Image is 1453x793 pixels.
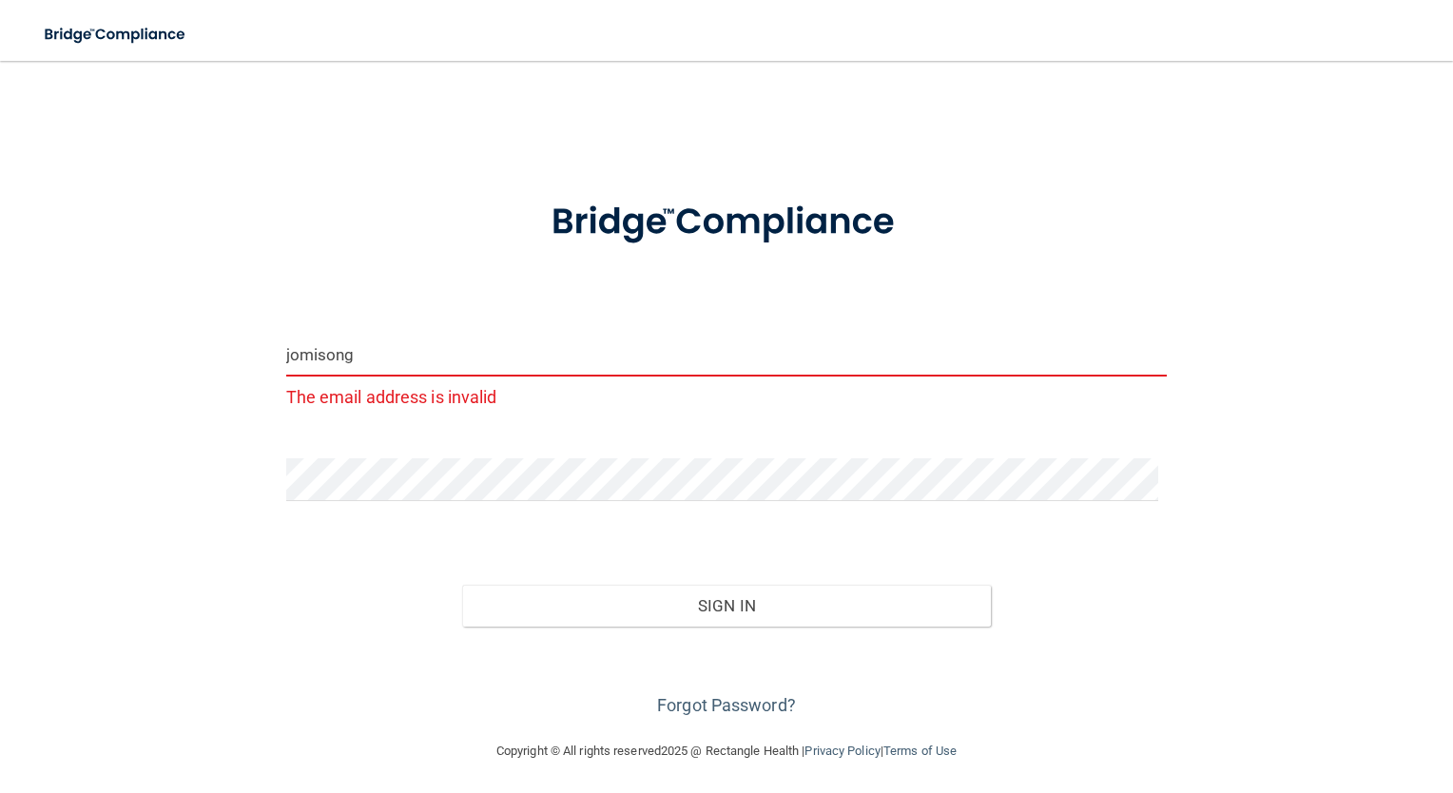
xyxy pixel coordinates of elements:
[883,744,957,758] a: Terms of Use
[804,744,880,758] a: Privacy Policy
[379,721,1074,782] div: Copyright © All rights reserved 2025 @ Rectangle Health | |
[513,175,940,270] img: bridge_compliance_login_screen.278c3ca4.svg
[462,585,991,627] button: Sign In
[286,334,1168,377] input: Email
[657,695,796,715] a: Forgot Password?
[29,15,203,54] img: bridge_compliance_login_screen.278c3ca4.svg
[286,381,1168,413] p: The email address is invalid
